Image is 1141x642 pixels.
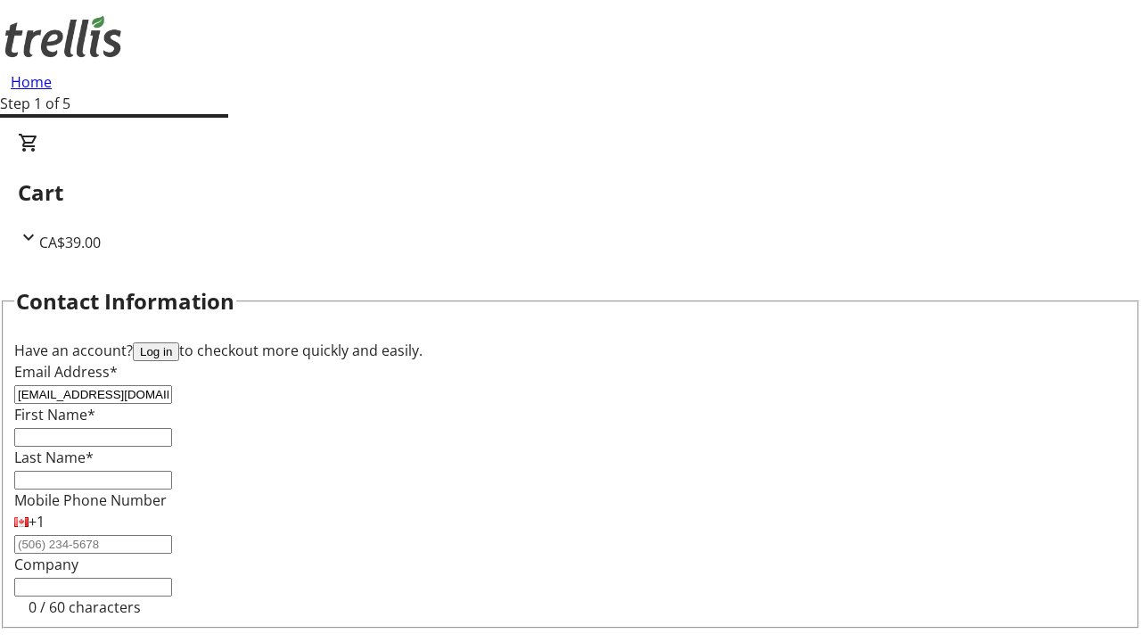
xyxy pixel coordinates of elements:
[18,177,1123,209] h2: Cart
[14,555,78,574] label: Company
[14,405,95,424] label: First Name*
[14,448,94,467] label: Last Name*
[14,490,167,510] label: Mobile Phone Number
[14,340,1127,361] div: Have an account? to checkout more quickly and easily.
[133,342,179,361] button: Log in
[14,362,118,382] label: Email Address*
[16,285,234,317] h2: Contact Information
[18,132,1123,253] div: CartCA$39.00
[14,535,172,554] input: (506) 234-5678
[39,233,101,252] span: CA$39.00
[29,597,141,617] tr-character-limit: 0 / 60 characters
